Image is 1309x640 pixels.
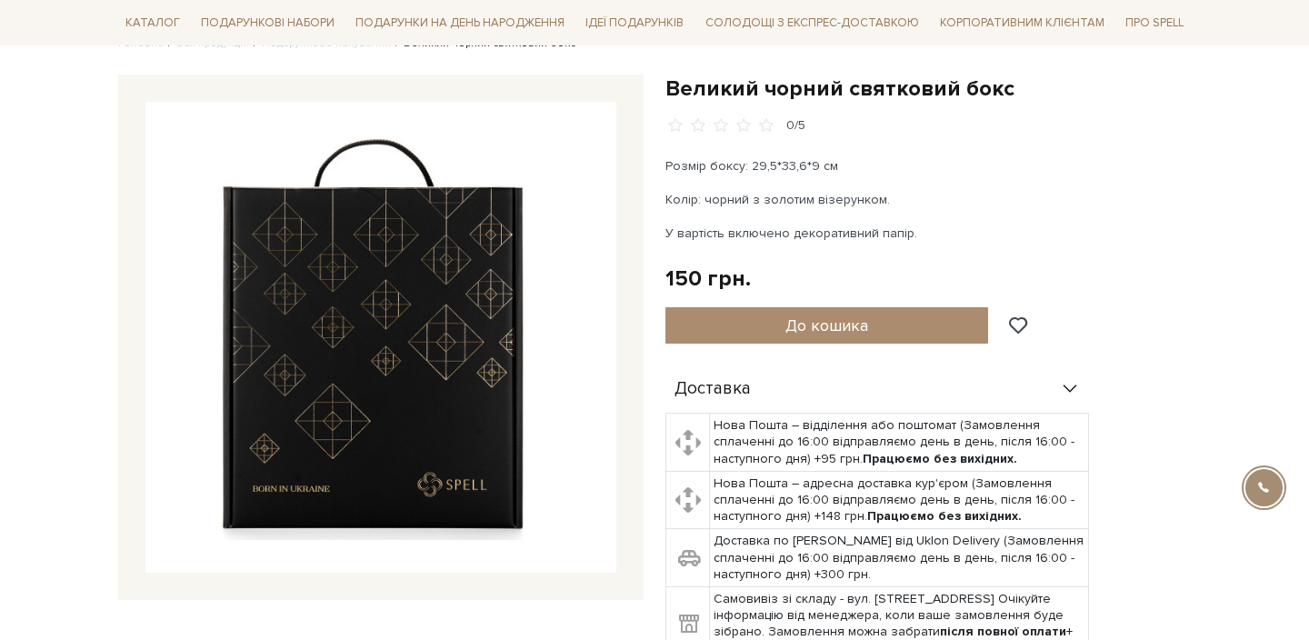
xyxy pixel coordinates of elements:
div: 0/5 [786,117,805,135]
td: Доставка по [PERSON_NAME] від Uklon Delivery (Замовлення сплаченні до 16:00 відправляємо день в д... [710,529,1089,587]
a: Ідеї подарунків [578,9,691,37]
b: Працюємо без вихідних. [863,451,1017,466]
p: У вартість включено декоративний папір. [665,224,1092,243]
span: Доставка [674,381,751,397]
td: Нова Пошта – відділення або поштомат (Замовлення сплаченні до 16:00 відправляємо день в день, піс... [710,414,1089,472]
td: Нова Пошта – адресна доставка кур'єром (Замовлення сплаченні до 16:00 відправляємо день в день, п... [710,471,1089,529]
b: після повної оплати [940,624,1066,639]
a: Подарунки на День народження [348,9,572,37]
div: 150 грн. [665,265,751,293]
a: Солодощі з експрес-доставкою [698,7,926,38]
a: Про Spell [1118,9,1191,37]
a: Подарункові набори [194,9,342,37]
b: Працюємо без вихідних. [867,508,1022,524]
button: До кошика [665,307,988,344]
a: Каталог [118,9,187,37]
a: Корпоративним клієнтам [933,9,1112,37]
h1: Великий чорний святковий бокс [665,75,1191,103]
p: Розмір боксу: 29,5*33,6*9 см [665,156,1092,175]
p: Колір: чорний з золотим візерунком. [665,190,1092,209]
span: До кошика [785,315,868,335]
img: Великий чорний святковий бокс [145,102,616,573]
